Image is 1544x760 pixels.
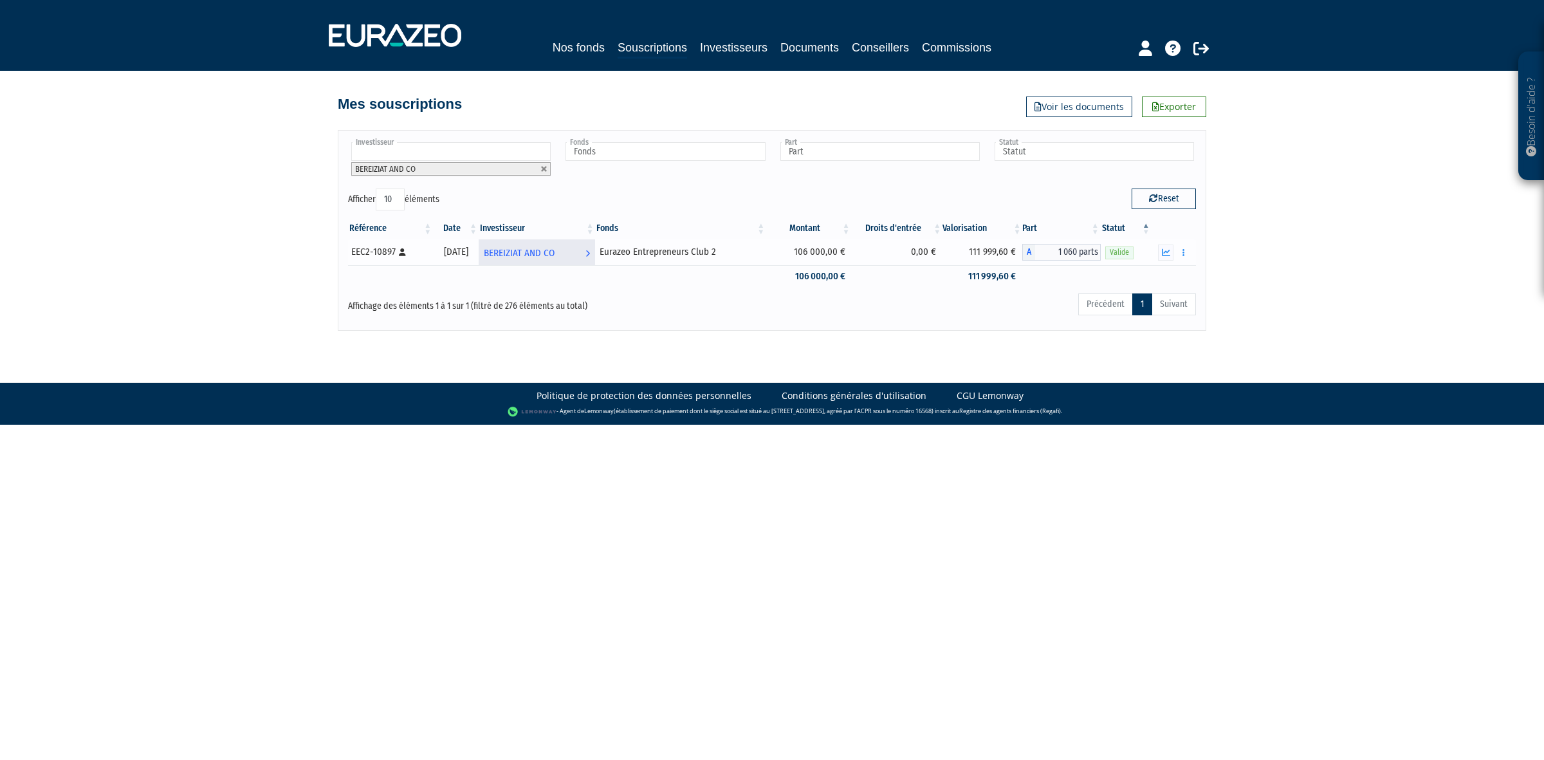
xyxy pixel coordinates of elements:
[399,248,406,256] i: [Français] Personne physique
[618,39,687,59] a: Souscriptions
[595,218,766,239] th: Fonds: activer pour trier la colonne par ordre croissant
[700,39,767,57] a: Investisseurs
[782,389,926,402] a: Conditions générales d'utilisation
[351,245,428,259] div: EEC2-10897
[433,218,479,239] th: Date: activer pour trier la colonne par ordre croissant
[1132,189,1196,209] button: Reset
[553,39,605,57] a: Nos fonds
[584,407,614,415] a: Lemonway
[338,97,462,112] h4: Mes souscriptions
[600,245,762,259] div: Eurazeo Entrepreneurs Club 2
[852,39,909,57] a: Conseillers
[1101,218,1152,239] th: Statut : activer pour trier la colonne par ordre d&eacute;croissant
[537,389,751,402] a: Politique de protection des données personnelles
[376,189,405,210] select: Afficheréléments
[508,405,557,418] img: logo-lemonway.png
[1022,244,1035,261] span: A
[1132,293,1152,315] a: 1
[1035,244,1100,261] span: 1 060 parts
[484,241,555,265] span: BEREIZIAT AND CO
[766,218,851,239] th: Montant: activer pour trier la colonne par ordre croissant
[1105,246,1134,259] span: Valide
[942,265,1022,288] td: 111 999,60 €
[957,389,1024,402] a: CGU Lemonway
[585,241,590,265] i: Voir l'investisseur
[355,164,416,174] span: BEREIZIAT AND CO
[1022,218,1100,239] th: Part: activer pour trier la colonne par ordre croissant
[1022,244,1100,261] div: A - Eurazeo Entrepreneurs Club 2
[852,239,943,265] td: 0,00 €
[1524,59,1539,174] p: Besoin d'aide ?
[959,407,1061,415] a: Registre des agents financiers (Regafi)
[348,189,439,210] label: Afficher éléments
[780,39,839,57] a: Documents
[479,218,595,239] th: Investisseur: activer pour trier la colonne par ordre croissant
[766,239,851,265] td: 106 000,00 €
[348,292,690,313] div: Affichage des éléments 1 à 1 sur 1 (filtré de 276 éléments au total)
[942,218,1022,239] th: Valorisation: activer pour trier la colonne par ordre croissant
[329,24,461,47] img: 1732889491-logotype_eurazeo_blanc_rvb.png
[766,265,851,288] td: 106 000,00 €
[437,245,474,259] div: [DATE]
[942,239,1022,265] td: 111 999,60 €
[13,405,1531,418] div: - Agent de (établissement de paiement dont le siège social est situé au [STREET_ADDRESS], agréé p...
[1026,97,1132,117] a: Voir les documents
[852,218,943,239] th: Droits d'entrée: activer pour trier la colonne par ordre croissant
[922,39,991,57] a: Commissions
[348,218,433,239] th: Référence : activer pour trier la colonne par ordre croissant
[1142,97,1206,117] a: Exporter
[479,239,595,265] a: BEREIZIAT AND CO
